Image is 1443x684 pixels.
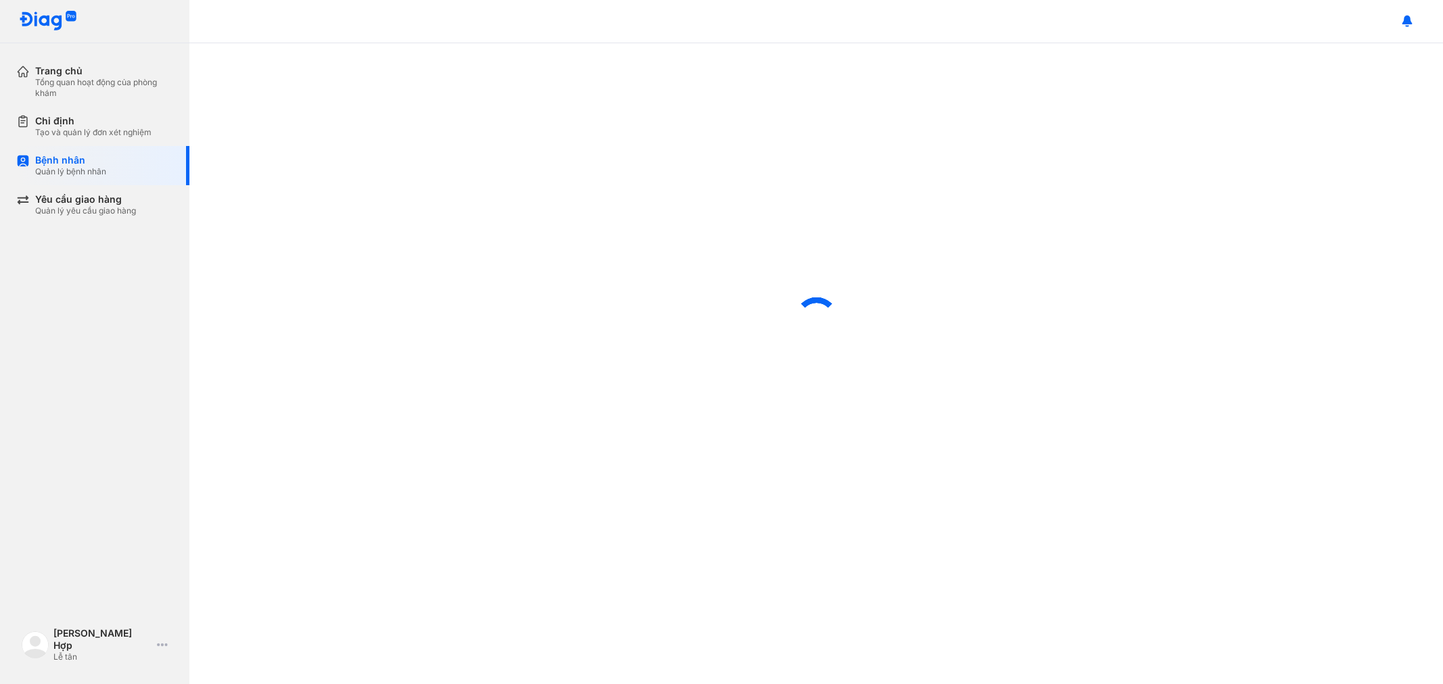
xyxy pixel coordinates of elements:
[35,166,106,177] div: Quản lý bệnh nhân
[22,631,49,658] img: logo
[35,154,106,166] div: Bệnh nhân
[19,11,77,32] img: logo
[53,627,152,652] div: [PERSON_NAME] Hợp
[35,193,136,205] div: Yêu cầu giao hàng
[53,652,152,662] div: Lễ tân
[35,115,152,127] div: Chỉ định
[35,205,136,216] div: Quản lý yêu cầu giao hàng
[35,65,173,77] div: Trang chủ
[35,77,173,99] div: Tổng quan hoạt động của phòng khám
[35,127,152,138] div: Tạo và quản lý đơn xét nghiệm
